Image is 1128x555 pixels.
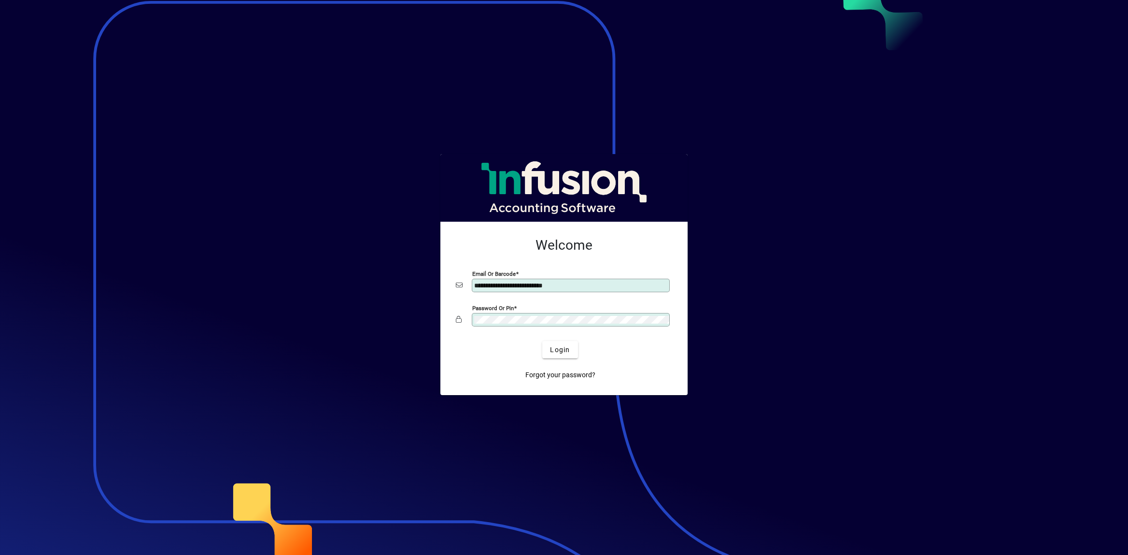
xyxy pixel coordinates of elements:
a: Forgot your password? [522,366,599,384]
h2: Welcome [456,237,672,254]
span: Forgot your password? [525,370,595,380]
mat-label: Password or Pin [472,305,514,312]
span: Login [550,345,570,355]
button: Login [542,341,578,358]
mat-label: Email or Barcode [472,270,516,277]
